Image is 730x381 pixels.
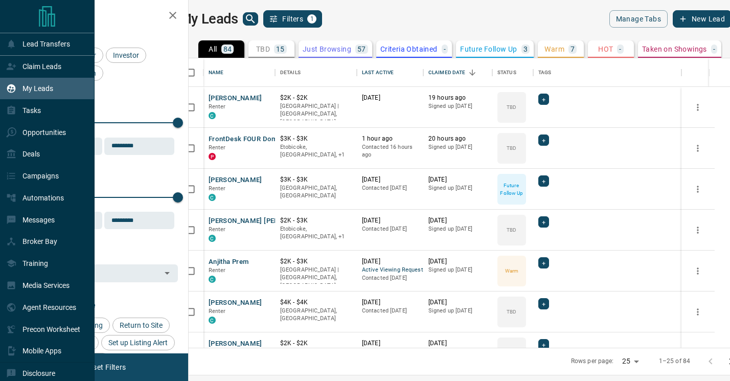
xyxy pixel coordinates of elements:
span: Renter [209,144,226,151]
button: more [690,141,705,156]
p: Signed up [DATE] [428,348,487,356]
p: [DATE] [428,339,487,348]
p: 3 [523,46,528,53]
div: condos.ca [209,317,216,324]
span: + [542,299,545,309]
div: Return to Site [112,318,170,333]
div: condos.ca [209,235,216,242]
p: [DATE] [362,257,418,266]
p: [GEOGRAPHIC_DATA], [GEOGRAPHIC_DATA] [280,307,352,323]
div: 25 [618,354,643,369]
p: [GEOGRAPHIC_DATA], [GEOGRAPHIC_DATA] [280,184,352,200]
p: Signed up [DATE] [428,266,487,274]
p: $3K - $3K [280,135,352,143]
p: - [619,46,621,53]
button: [PERSON_NAME] [209,339,262,349]
div: Status [492,58,533,87]
p: All [209,46,217,53]
p: $2K - $3K [280,257,352,266]
button: [PERSON_NAME] [209,175,262,185]
p: Signed up [DATE] [428,102,487,110]
span: Renter [209,103,226,110]
div: + [538,257,549,268]
span: Renter [209,226,226,233]
button: more [690,100,705,115]
p: [DATE] [362,175,418,184]
div: condos.ca [209,112,216,119]
p: $2K - $2K [280,339,352,348]
p: $3K - $3K [280,175,352,184]
p: Just Browsing [303,46,351,53]
p: Signed up [DATE] [428,225,487,233]
p: Contacted [DATE] [362,348,418,356]
div: + [538,339,549,350]
p: TBD [256,46,270,53]
p: [DATE] [428,175,487,184]
span: Renter [209,267,226,274]
div: Name [209,58,224,87]
div: + [538,94,549,105]
p: 1 hour ago [362,135,418,143]
div: + [538,298,549,309]
div: Details [275,58,357,87]
button: more [690,345,705,361]
button: Reset Filters [78,358,132,376]
p: Warm [544,46,564,53]
p: Contacted [DATE] [362,307,418,315]
p: Warm [505,267,518,275]
p: 15 [276,46,285,53]
span: + [542,135,545,145]
p: [DATE] [362,94,418,102]
p: 57 [357,46,366,53]
p: $2K - $3K [280,216,352,225]
p: HOT [598,46,613,53]
p: Mississauga [280,143,352,159]
p: Rows per page: [571,357,614,366]
button: search button [243,12,258,26]
h1: My Leads [179,11,238,27]
span: Renter [209,308,226,315]
div: Tags [538,58,552,87]
p: Signed up [DATE] [428,184,487,192]
button: Filters1 [263,10,322,28]
p: $2K - $2K [280,94,352,102]
p: [GEOGRAPHIC_DATA], [GEOGRAPHIC_DATA] [280,348,352,364]
div: condos.ca [209,276,216,283]
p: Contacted [DATE] [362,225,418,233]
p: [GEOGRAPHIC_DATA] | [GEOGRAPHIC_DATA], [GEOGRAPHIC_DATA] [280,266,352,290]
span: + [542,217,545,227]
button: more [690,263,705,279]
button: [PERSON_NAME] [PERSON_NAME] [209,216,317,226]
div: Last Active [362,58,394,87]
span: + [542,340,545,350]
span: 1 [308,15,315,23]
p: TBD [507,144,516,152]
p: Signed up [DATE] [428,307,487,315]
button: Anjitha Prem [209,257,249,267]
div: Claimed Date [428,58,466,87]
h2: Filters [33,10,178,23]
p: 7 [571,46,575,53]
div: + [538,175,549,187]
p: Criteria Obtained [380,46,438,53]
button: [PERSON_NAME] [209,94,262,103]
button: more [690,182,705,197]
p: Contacted 16 hours ago [362,143,418,159]
button: Manage Tabs [609,10,668,28]
p: TBD [507,308,516,316]
div: + [538,135,549,146]
p: - [713,46,715,53]
span: Return to Site [116,321,166,329]
p: [DATE] [428,298,487,307]
button: Open [160,266,174,280]
p: [DATE] [362,216,418,225]
p: - [444,46,446,53]
p: [DATE] [428,216,487,225]
p: Future Follow Up [460,46,517,53]
div: + [538,216,549,228]
p: [DATE] [362,298,418,307]
p: [GEOGRAPHIC_DATA] | [GEOGRAPHIC_DATA], [GEOGRAPHIC_DATA] [280,102,352,126]
button: more [690,304,705,320]
div: Claimed Date [423,58,492,87]
p: TBD [507,103,516,111]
